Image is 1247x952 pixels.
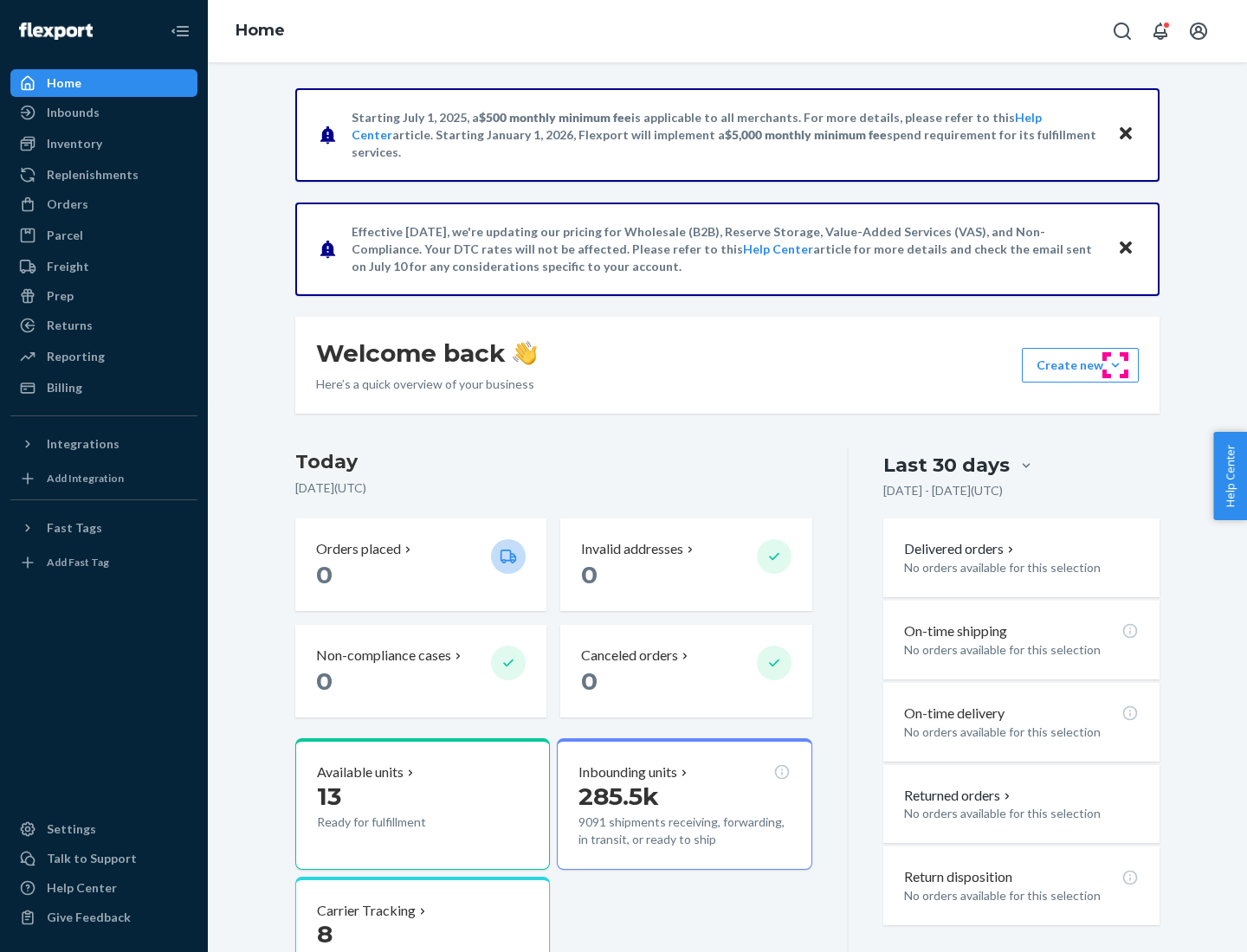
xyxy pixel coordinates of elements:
[10,253,197,280] a: Freight
[10,845,197,872] a: Talk to Support
[316,338,537,369] h1: Welcome back
[1143,14,1178,48] button: Open notifications
[1115,236,1137,261] button: Close
[47,104,100,121] div: Inbounds
[317,762,404,782] p: Available units
[47,555,109,569] div: Add Fast Tag
[295,738,550,870] button: Available units13Ready for fulfillment
[47,196,88,213] div: Orders
[10,312,197,339] a: Returns
[10,465,197,492] a: Add Integration
[47,471,124,486] div: Add Integration
[47,850,137,867] div: Talk to Support
[560,625,811,717] button: Canceled orders 0
[47,227,83,244] div: Parcel
[317,919,333,949] span: 8
[316,560,333,589] span: 0
[10,161,197,189] a: Replenishments
[316,376,537,393] p: Here’s a quick overview of your business
[578,762,677,782] p: Inbounding units
[904,539,1018,559] button: Delivered orders
[19,23,93,40] img: Flexport logo
[581,560,598,589] span: 0
[10,190,197,218] a: Orders
[904,724,1139,741] p: No orders available for this selection
[904,641,1139,659] p: No orders available for this selection
[581,539,683,559] p: Invalid addresses
[317,901,416,921] p: Carrier Tracking
[47,166,139,183] div: Replenishments
[1115,122,1137,147] button: Close
[904,867,1012,887] p: Return disposition
[904,559,1139,576] p: No orders available for this selection
[10,374,197,402] a: Billing
[725,127,887,142] span: $5,000 monthly minimum fee
[883,452,1010,479] div: Last 30 days
[904,621,1007,641] p: On-time shipping
[904,786,1014,806] button: Returned orders
[295,625,546,717] button: Non-compliance cases 0
[10,874,197,902] a: Help Center
[557,738,811,870] button: Inbounding units285.5k9091 shipments receiving, forwarding, in transit, or ready to ship
[352,109,1101,161] p: Starting July 1, 2025, a is applicable to all merchants. For more details, please refer to this a...
[10,430,197,458] button: Integrations
[578,782,659,811] span: 285.5k
[47,435,120,453] div: Integrations
[47,317,93,334] div: Returns
[295,518,546,611] button: Orders placed 0
[581,666,598,696] span: 0
[295,479,812,497] p: [DATE] ( UTC )
[316,646,451,666] p: Non-compliance cases
[47,879,117,897] div: Help Center
[47,348,105,365] div: Reporting
[47,135,102,152] div: Inventory
[47,519,102,537] div: Fast Tags
[10,815,197,843] a: Settings
[10,222,197,249] a: Parcel
[47,74,81,92] div: Home
[10,904,197,931] button: Give Feedback
[10,99,197,126] a: Inbounds
[578,814,790,848] p: 9091 shipments receiving, forwarding, in transit, or ready to ship
[743,241,813,256] a: Help Center
[47,820,96,838] div: Settings
[317,814,477,831] p: Ready for fulfillment
[47,258,89,275] div: Freight
[10,343,197,370] a: Reporting
[10,549,197,576] a: Add Fast Tag
[1105,14,1140,48] button: Open Search Box
[883,482,1003,499] p: [DATE] - [DATE] ( UTC )
[222,6,299,56] ol: breadcrumbs
[47,379,82,396] div: Billing
[163,14,197,48] button: Close Navigation
[10,69,197,97] a: Home
[236,21,285,40] a: Home
[316,666,333,696] span: 0
[295,448,812,476] h3: Today
[1181,14,1216,48] button: Open account menu
[317,782,341,811] span: 13
[352,223,1101,275] p: Effective [DATE], we're updating our pricing for Wholesale (B2B), Reserve Storage, Value-Added Se...
[904,887,1139,904] p: No orders available for this selection
[1022,348,1139,383] button: Create new
[1213,432,1247,520] button: Help Center
[513,341,537,365] img: hand-wave emoji
[10,130,197,158] a: Inventory
[47,909,131,926] div: Give Feedback
[479,110,631,125] span: $500 monthly minimum fee
[560,518,811,611] button: Invalid addresses 0
[47,287,74,305] div: Prep
[904,805,1139,822] p: No orders available for this selection
[316,539,401,559] p: Orders placed
[904,704,1005,724] p: On-time delivery
[10,282,197,310] a: Prep
[581,646,678,666] p: Canceled orders
[10,514,197,542] button: Fast Tags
